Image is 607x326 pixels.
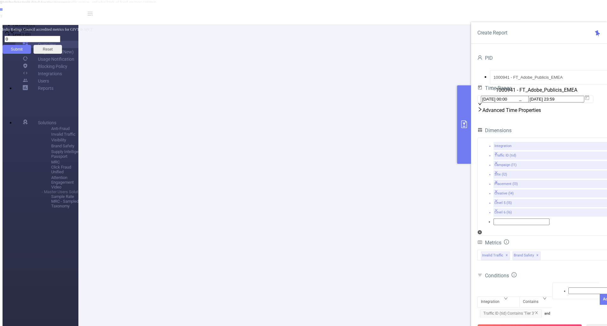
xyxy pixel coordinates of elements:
[38,120,56,125] span: Solutions
[51,174,72,180] span: Attention
[38,86,53,91] span: Reports
[51,143,79,148] span: Brand Safety
[9,30,15,35] span: Decrease Value
[51,126,102,131] span: Anti-Fraud
[23,70,62,77] a: Integrations
[9,30,15,35] i: icon: down
[18,189,92,194] li: - Master Users Solutions -
[34,45,62,54] button: Reset
[51,194,102,199] span: Sample Rate
[51,199,102,204] span: MRC - Sampled
[23,63,67,70] a: Blocking Policy
[43,47,52,52] span: Reset
[23,77,49,84] a: Users
[11,47,22,52] span: Submit
[51,204,102,208] span: Taxonomy
[51,131,80,137] span: Invalid Traffic
[3,45,31,54] button: Submit
[51,148,89,154] span: Supply Intelligence
[23,55,74,63] a: Usage Notification
[51,165,102,169] span: Click Fraud
[4,30,9,35] i: icon: up
[38,71,62,76] span: Integrations
[38,64,67,69] span: Blocking Policy
[38,85,53,91] a: Reports
[51,180,102,185] span: Engagement
[51,185,102,189] span: Video
[4,30,9,35] span: Increase Value
[38,57,74,62] span: Usage Notification
[51,159,64,164] span: MRC
[51,169,102,174] span: Unified
[51,137,71,142] span: Visibility
[38,78,49,83] span: Users
[51,154,102,159] span: Passport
